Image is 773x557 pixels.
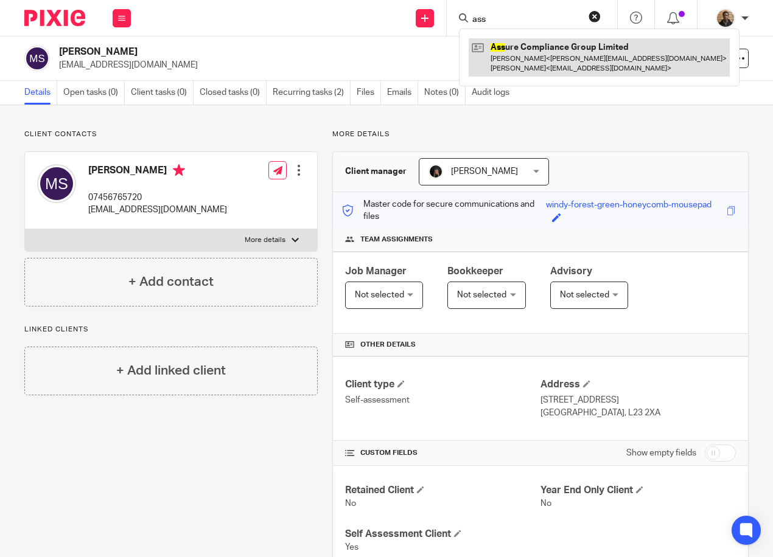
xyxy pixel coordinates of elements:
p: [EMAIL_ADDRESS][DOMAIN_NAME] [88,204,227,216]
p: 07456765720 [88,192,227,204]
span: Job Manager [345,266,407,276]
p: Linked clients [24,325,318,334]
img: 455A9867.jpg [428,164,443,179]
span: Other details [360,340,416,350]
h4: Self Assessment Client [345,528,540,541]
img: svg%3E [24,46,50,71]
h2: [PERSON_NAME] [59,46,478,58]
span: Team assignments [360,235,433,244]
p: More details [332,130,749,139]
h4: CUSTOM FIELDS [345,448,540,458]
h4: + Add linked client [116,361,226,380]
a: Details [24,81,57,105]
label: Show empty fields [626,447,696,459]
span: Not selected [457,291,506,299]
p: [GEOGRAPHIC_DATA], L23 2XA [540,407,736,419]
input: Search [471,15,581,26]
span: No [540,499,551,508]
h4: Client type [345,378,540,391]
span: Bookkeeper [447,266,503,276]
a: Emails [387,81,418,105]
h4: Retained Client [345,484,540,497]
a: Files [357,81,381,105]
h4: Year End Only Client [540,484,736,497]
p: Master code for secure communications and files [342,198,546,223]
div: windy-forest-green-honeycomb-mousepad [546,199,712,213]
img: Pixie [24,10,85,26]
span: [PERSON_NAME] [451,167,518,176]
a: Open tasks (0) [63,81,125,105]
span: Not selected [355,291,404,299]
span: Not selected [560,291,609,299]
button: Clear [589,10,601,22]
a: Closed tasks (0) [200,81,267,105]
a: Audit logs [472,81,516,105]
span: No [345,499,356,508]
p: Self-assessment [345,394,540,406]
i: Primary [173,164,185,176]
img: WhatsApp%20Image%202025-04-23%20.jpg [716,9,735,28]
a: Recurring tasks (2) [273,81,351,105]
a: Notes (0) [424,81,466,105]
h4: + Add contact [128,272,214,291]
h4: [PERSON_NAME] [88,164,227,179]
span: Yes [345,543,359,552]
p: More details [245,235,285,245]
p: Client contacts [24,130,318,139]
h3: Client manager [345,165,407,178]
a: Client tasks (0) [131,81,194,105]
img: svg%3E [37,164,76,203]
span: Advisory [550,266,592,276]
p: [EMAIL_ADDRESS][DOMAIN_NAME] [59,59,583,71]
h4: Address [540,378,736,391]
p: [STREET_ADDRESS] [540,394,736,406]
